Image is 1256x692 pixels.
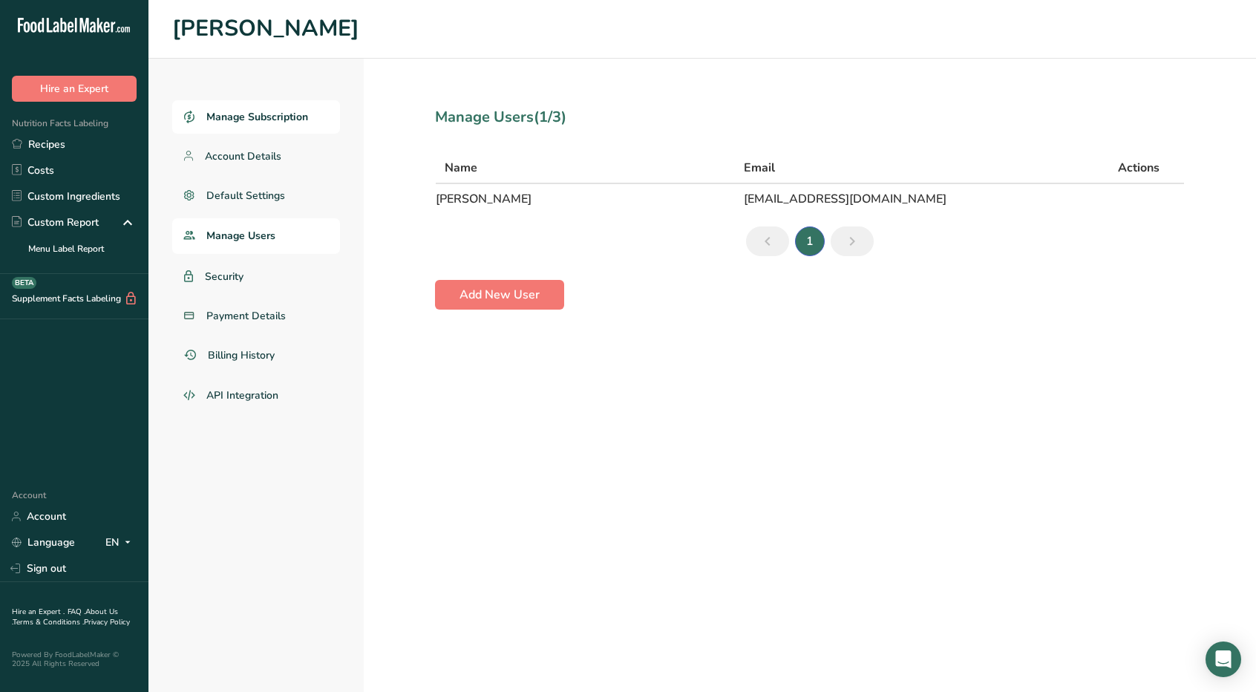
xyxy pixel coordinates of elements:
[435,106,1185,128] div: Manage Users
[735,184,1109,214] td: [EMAIL_ADDRESS][DOMAIN_NAME]
[172,378,340,414] a: API Integration
[205,269,243,284] span: Security
[206,188,285,203] span: Default Settings
[68,607,85,617] a: FAQ .
[1206,642,1241,677] div: Open Intercom Messenger
[746,226,789,256] a: Previous page
[172,218,340,254] a: Manage Users
[172,299,340,333] a: Payment Details
[12,529,75,555] a: Language
[172,140,340,173] a: Account Details
[459,286,540,304] span: Add New User
[1118,159,1159,177] span: Actions
[744,159,775,177] span: Email
[84,617,130,627] a: Privacy Policy
[12,215,99,230] div: Custom Report
[172,260,340,293] a: Security
[12,607,65,617] a: Hire an Expert .
[12,76,137,102] button: Hire an Expert
[436,184,735,214] td: [PERSON_NAME]
[172,12,1232,46] h1: [PERSON_NAME]
[172,179,340,212] a: Default Settings
[206,228,275,244] span: Manage Users
[534,107,566,127] span: (1/3)
[206,109,308,125] span: Manage Subscription
[12,277,36,289] div: BETA
[208,347,275,363] span: Billing History
[205,148,281,164] span: Account Details
[105,534,137,552] div: EN
[172,339,340,372] a: Billing History
[206,308,286,324] span: Payment Details
[172,100,340,134] a: Manage Subscription
[435,280,564,310] button: Add New User
[13,617,84,627] a: Terms & Conditions .
[445,159,477,177] span: Name
[12,607,118,627] a: About Us .
[831,226,874,256] a: Next page
[206,388,278,403] span: API Integration
[12,650,137,668] div: Powered By FoodLabelMaker © 2025 All Rights Reserved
